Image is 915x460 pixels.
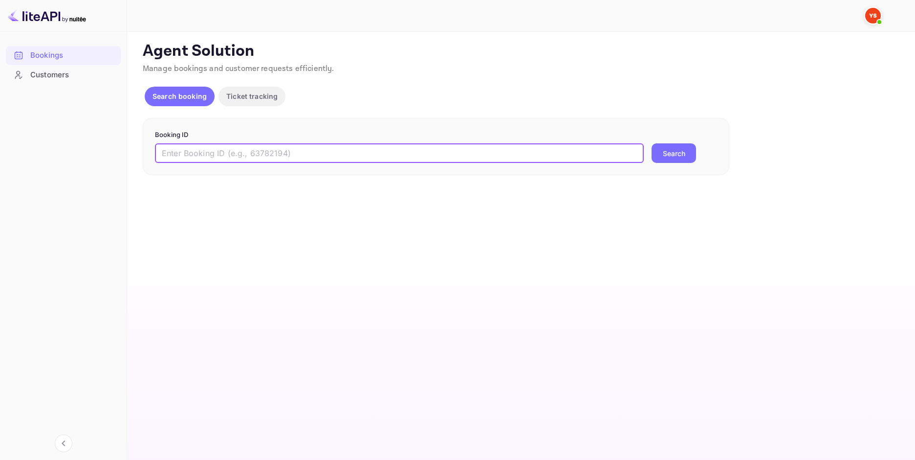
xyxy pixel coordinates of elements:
p: Booking ID [155,130,717,140]
div: Customers [30,69,116,81]
div: Bookings [6,46,121,65]
p: Ticket tracking [226,91,278,101]
input: Enter Booking ID (e.g., 63782194) [155,143,644,163]
a: Bookings [6,46,121,64]
img: LiteAPI logo [8,8,86,23]
div: Customers [6,66,121,85]
p: Search booking [152,91,207,101]
span: Manage bookings and customer requests efficiently. [143,64,334,74]
button: Search [652,143,696,163]
img: Yandex Support [865,8,881,23]
div: Bookings [30,50,116,61]
p: Agent Solution [143,42,897,61]
a: Customers [6,66,121,84]
button: Collapse navigation [55,435,72,452]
